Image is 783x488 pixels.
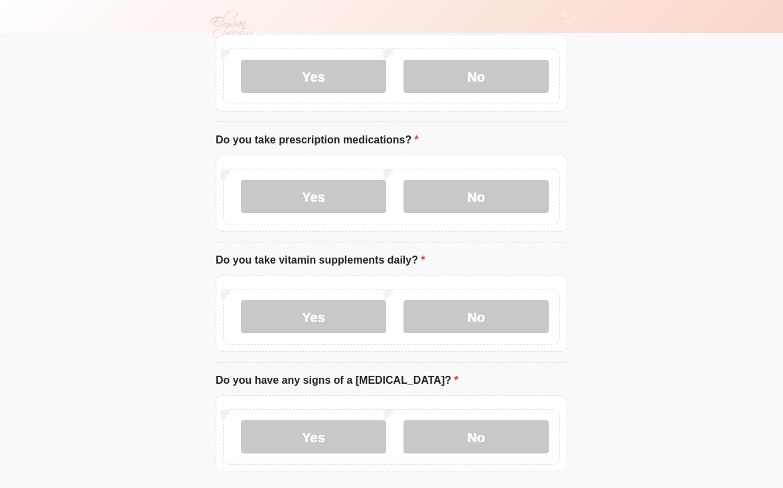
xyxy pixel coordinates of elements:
[202,10,258,38] img: Elysian Aesthetics Logo
[403,300,549,333] label: No
[241,180,386,213] label: Yes
[216,132,419,148] label: Do you take prescription medications?
[216,372,459,388] label: Do you have any signs of a [MEDICAL_DATA]?
[403,180,549,213] label: No
[403,420,549,453] label: No
[241,300,386,333] label: Yes
[403,60,549,93] label: No
[241,420,386,453] label: Yes
[241,60,386,93] label: Yes
[216,252,425,268] label: Do you take vitamin supplements daily?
